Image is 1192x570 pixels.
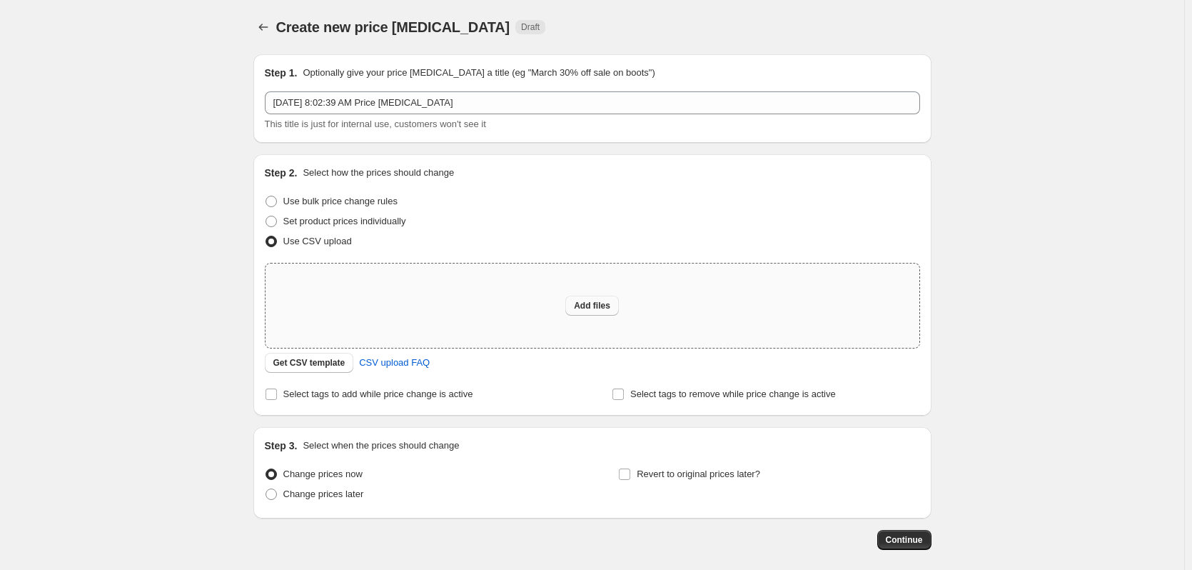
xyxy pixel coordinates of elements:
[265,66,298,80] h2: Step 1.
[265,353,354,373] button: Get CSV template
[273,357,345,369] span: Get CSV template
[283,216,406,226] span: Set product prices individually
[350,351,438,374] a: CSV upload FAQ
[303,66,655,80] p: Optionally give your price [MEDICAL_DATA] a title (eg "March 30% off sale on boots")
[886,534,923,546] span: Continue
[303,439,459,453] p: Select when the prices should change
[276,19,510,35] span: Create new price [MEDICAL_DATA]
[265,439,298,453] h2: Step 3.
[630,389,836,399] span: Select tags to remove while price change is active
[265,91,920,114] input: 30% off holiday sale
[283,236,352,246] span: Use CSV upload
[283,196,398,206] span: Use bulk price change rules
[877,530,931,550] button: Continue
[283,489,364,499] span: Change prices later
[265,166,298,180] h2: Step 2.
[253,17,273,37] button: Price change jobs
[574,300,610,311] span: Add files
[303,166,454,180] p: Select how the prices should change
[521,21,540,33] span: Draft
[565,296,619,316] button: Add files
[359,356,430,370] span: CSV upload FAQ
[283,469,363,479] span: Change prices now
[265,119,486,129] span: This title is just for internal use, customers won't see it
[637,469,760,479] span: Revert to original prices later?
[283,389,473,399] span: Select tags to add while price change is active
